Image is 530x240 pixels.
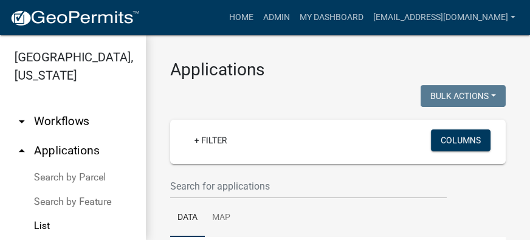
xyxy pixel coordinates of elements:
a: Admin [258,6,295,29]
button: Bulk Actions [421,85,506,107]
h3: Applications [170,60,506,80]
i: arrow_drop_up [15,143,29,158]
i: arrow_drop_down [15,114,29,129]
a: Data [170,199,205,238]
a: + Filter [185,129,237,151]
a: Map [205,199,238,238]
input: Search for applications [170,174,447,199]
button: Columns [431,129,490,151]
a: My Dashboard [295,6,368,29]
a: [EMAIL_ADDRESS][DOMAIN_NAME] [368,6,520,29]
a: Home [224,6,258,29]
